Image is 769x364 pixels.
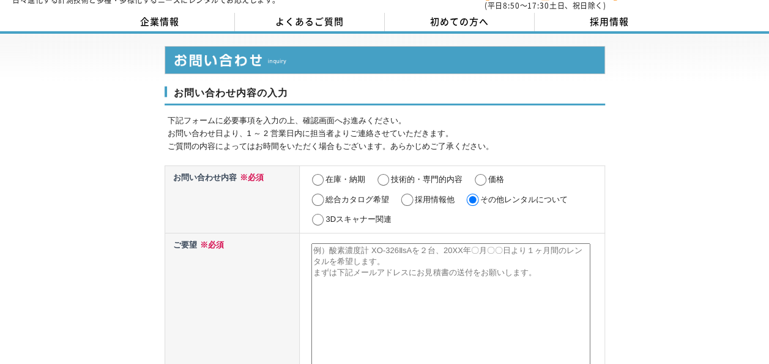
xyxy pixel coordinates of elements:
a: よくあるご質問 [235,13,385,31]
label: 採用情報他 [415,195,455,204]
label: その他レンタルについて [480,195,568,204]
span: ※必須 [197,240,224,249]
p: 下記フォームに必要事項を入力の上、確認画面へお進みください。 お問い合わせ日より、1 ～ 2 営業日内に担当者よりご連絡させていただきます。 ご質問の内容によってはお時間をいただく場合もございま... [168,115,605,153]
label: 価格 [488,175,504,184]
label: 総合カタログ希望 [325,195,389,204]
a: 初めての方へ [385,13,535,31]
label: 在庫・納期 [325,175,365,184]
label: 3Dスキャナー関連 [325,214,392,224]
h3: お問い合わせ内容の入力 [165,86,605,106]
label: 技術的・専門的内容 [391,175,463,184]
span: 初めての方へ [430,15,489,28]
th: お問い合わせ内容 [165,165,300,233]
a: 企業情報 [85,13,235,31]
span: ※必須 [237,173,264,182]
img: お問い合わせ [165,46,605,74]
a: 採用情報 [535,13,685,31]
